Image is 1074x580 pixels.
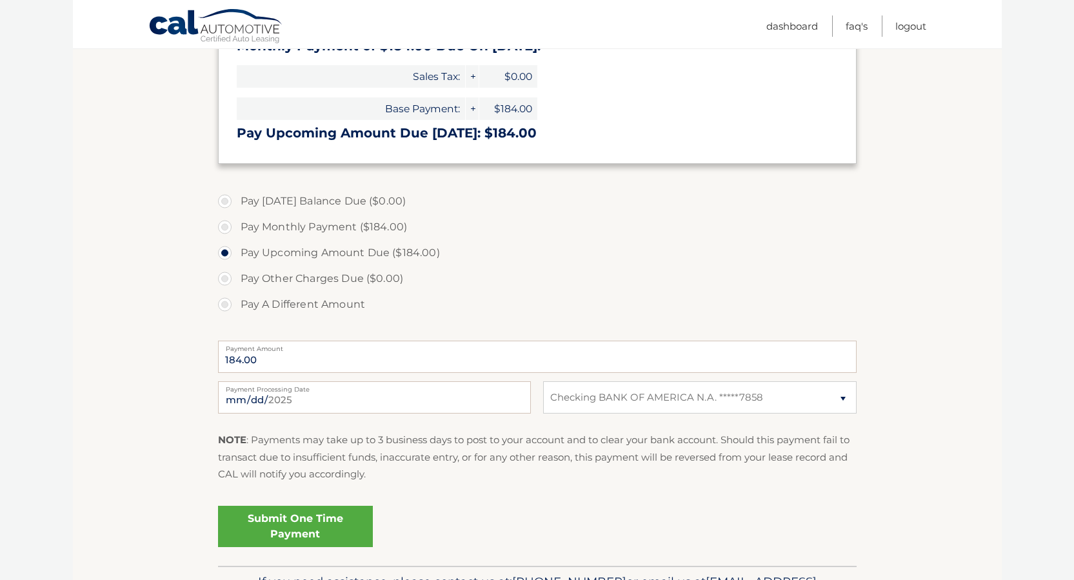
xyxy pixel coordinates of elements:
label: Pay [DATE] Balance Due ($0.00) [218,188,857,214]
label: Pay Monthly Payment ($184.00) [218,214,857,240]
strong: NOTE [218,434,246,446]
input: Payment Date [218,381,531,414]
p: : Payments may take up to 3 business days to post to your account and to clear your bank account.... [218,432,857,483]
a: Submit One Time Payment [218,506,373,547]
a: Logout [895,15,926,37]
label: Pay Upcoming Amount Due ($184.00) [218,240,857,266]
h3: Pay Upcoming Amount Due [DATE]: $184.00 [237,125,838,141]
span: Sales Tax: [237,65,465,88]
label: Pay Other Charges Due ($0.00) [218,266,857,292]
a: FAQ's [846,15,868,37]
span: + [466,97,479,120]
span: + [466,65,479,88]
a: Cal Automotive [148,8,284,46]
label: Payment Amount [218,341,857,351]
label: Payment Processing Date [218,381,531,392]
span: $0.00 [479,65,537,88]
input: Payment Amount [218,341,857,373]
span: Base Payment: [237,97,465,120]
a: Dashboard [766,15,818,37]
label: Pay A Different Amount [218,292,857,317]
span: $184.00 [479,97,537,120]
